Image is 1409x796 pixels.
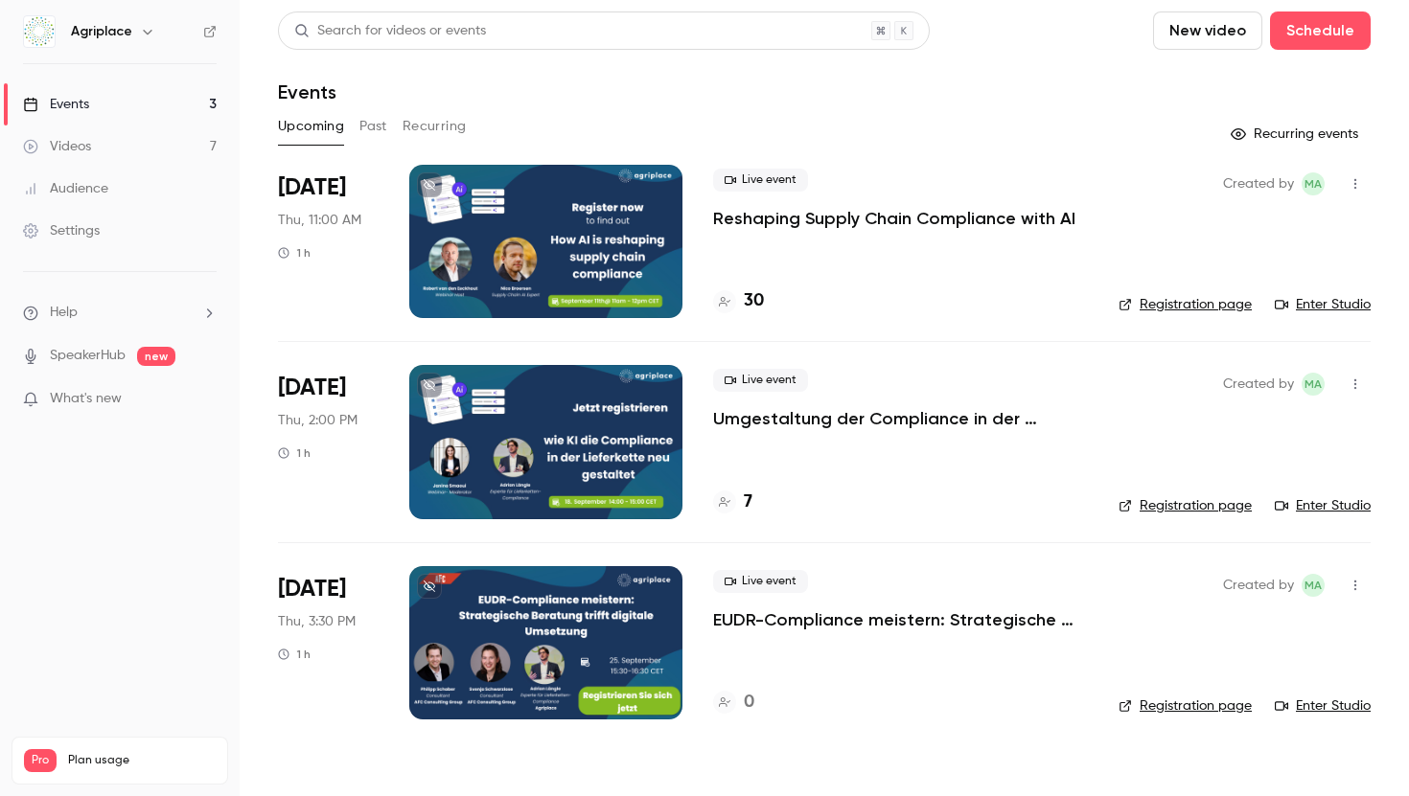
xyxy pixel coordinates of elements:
span: MA [1305,172,1322,195]
h4: 0 [744,690,754,716]
div: Search for videos or events [294,21,486,41]
span: What's new [50,389,122,409]
span: Live event [713,369,808,392]
h1: Events [278,80,336,103]
h4: 7 [744,489,752,515]
div: Sep 18 Thu, 11:00 AM (Europe/Amsterdam) [278,165,379,318]
span: new [137,347,175,366]
span: [DATE] [278,574,346,604]
li: help-dropdown-opener [23,303,217,323]
span: Created by [1223,373,1294,396]
span: Live event [713,570,808,593]
a: 7 [713,489,752,515]
a: EUDR-Compliance meistern: Strategische Beratung trifft digitale Umsetzung [713,608,1088,631]
button: Recurring events [1222,119,1371,149]
span: [DATE] [278,373,346,403]
span: Created by [1223,172,1294,195]
div: Settings [23,221,100,240]
img: Agriplace [24,16,55,47]
span: Thu, 3:30 PM [278,612,356,631]
span: Marketing Agriplace [1302,172,1325,195]
span: Live event [713,169,808,192]
div: Events [23,95,89,114]
a: Enter Studio [1275,295,1371,314]
a: Reshaping Supply Chain Compliance with AI [713,207,1075,230]
h6: Agriplace [71,22,132,41]
div: Sep 25 Thu, 3:30 PM (Europe/Amsterdam) [278,566,379,719]
button: Recurring [403,111,467,142]
span: Plan usage [68,753,216,768]
button: Schedule [1270,11,1371,50]
span: Help [50,303,78,323]
div: 1 h [278,647,311,662]
div: 1 h [278,245,311,261]
button: Upcoming [278,111,344,142]
a: Registration page [1119,496,1252,515]
a: SpeakerHub [50,346,126,366]
a: Registration page [1119,696,1252,716]
span: Pro [24,749,57,772]
span: MA [1305,373,1322,396]
button: Past [359,111,387,142]
span: Thu, 2:00 PM [278,411,358,430]
span: Marketing Agriplace [1302,574,1325,597]
a: 0 [713,690,754,716]
button: New video [1153,11,1262,50]
span: Marketing Agriplace [1302,373,1325,396]
h4: 30 [744,288,764,314]
a: Registration page [1119,295,1252,314]
span: MA [1305,574,1322,597]
div: 1 h [278,445,311,461]
div: Audience [23,179,108,198]
span: Thu, 11:00 AM [278,211,361,230]
iframe: Noticeable Trigger [194,391,217,408]
a: Enter Studio [1275,696,1371,716]
a: 30 [713,288,764,314]
a: Enter Studio [1275,496,1371,515]
div: Sep 18 Thu, 2:00 PM (Europe/Amsterdam) [278,365,379,518]
span: Created by [1223,574,1294,597]
div: Videos [23,137,91,156]
a: Umgestaltung der Compliance in der Lieferkette mit KI [713,407,1088,430]
span: [DATE] [278,172,346,203]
